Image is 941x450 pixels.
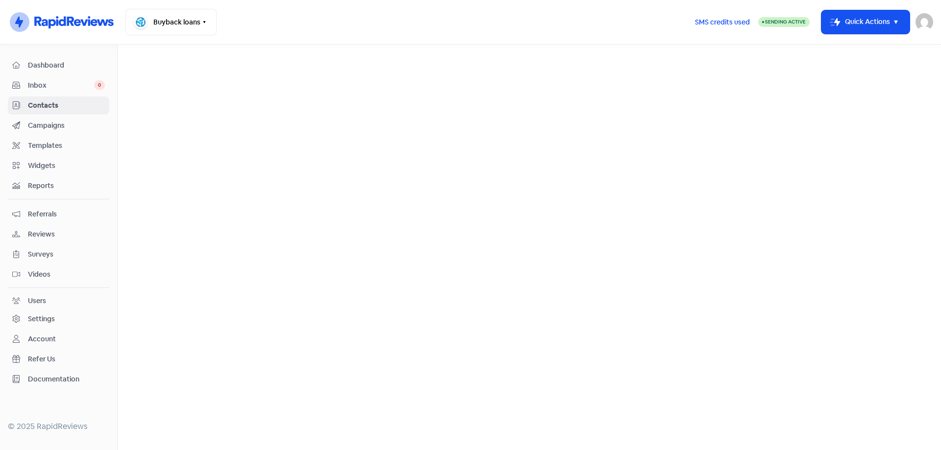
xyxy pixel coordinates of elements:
a: Inbox 0 [8,76,109,95]
a: Contacts [8,96,109,115]
span: Dashboard [28,60,105,71]
a: SMS credits used [687,16,758,26]
a: Account [8,330,109,348]
img: User [916,13,933,31]
a: Templates [8,137,109,155]
span: Surveys [28,249,105,260]
a: Referrals [8,205,109,223]
div: Account [28,334,56,344]
div: © 2025 RapidReviews [8,421,109,432]
a: Campaigns [8,117,109,135]
span: Reports [28,181,105,191]
div: Users [28,296,46,306]
a: Surveys [8,245,109,263]
a: Widgets [8,157,109,175]
span: Sending Active [765,19,806,25]
button: Quick Actions [821,10,910,34]
span: Reviews [28,229,105,239]
span: Campaigns [28,120,105,131]
div: Settings [28,314,55,324]
span: Inbox [28,80,94,91]
span: Videos [28,269,105,280]
span: Documentation [28,374,105,384]
a: Users [8,292,109,310]
a: Sending Active [758,16,810,28]
a: Documentation [8,370,109,388]
span: Templates [28,141,105,151]
span: Widgets [28,161,105,171]
span: 0 [94,80,105,90]
a: Refer Us [8,350,109,368]
a: Reviews [8,225,109,243]
a: Reports [8,177,109,195]
span: Refer Us [28,354,105,364]
a: Videos [8,265,109,284]
button: Buyback loans [125,9,217,35]
span: Contacts [28,100,105,111]
a: Settings [8,310,109,328]
span: SMS credits used [695,17,750,27]
span: Referrals [28,209,105,219]
a: Dashboard [8,56,109,74]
